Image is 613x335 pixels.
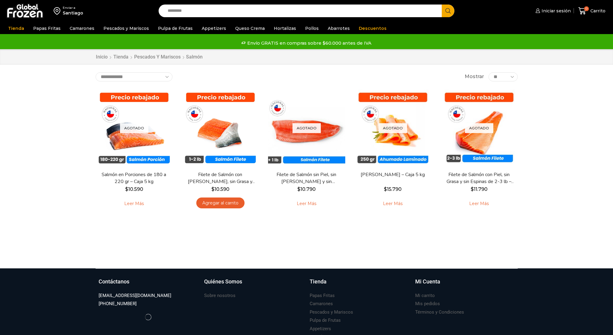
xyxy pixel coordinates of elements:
[325,23,353,34] a: Abarrotes
[540,8,571,14] span: Iniciar sesión
[358,171,427,178] a: [PERSON_NAME] – Caja 5 kg
[310,292,335,300] a: Papas Fritas
[204,278,304,292] a: Quiénes Somos
[186,54,203,60] h1: Salmón
[310,301,333,307] h3: Camarones
[297,186,300,192] span: $
[310,316,341,324] a: Pulpa de Frutas
[287,198,326,210] a: Leé más sobre “Filete de Salmón sin Piel, sin Grasa y sin Espinas – Caja 10 Kg”
[99,292,171,300] a: [EMAIL_ADDRESS][DOMAIN_NAME]
[271,23,299,34] a: Hortalizas
[460,198,498,210] a: Leé más sobre “Filete de Salmón con Piel, sin Grasa y sin Espinas de 2-3 lb - Premium - Caja 10 kg”
[115,198,153,210] a: Leé más sobre “Salmón en Porciones de 180 a 220 gr - Caja 5 kg”
[211,186,214,192] span: $
[99,171,169,185] a: Salmón en Porciones de 180 a 220 gr – Caja 5 kg
[415,292,435,299] h3: Mi carrito
[272,171,341,185] a: Filete de Salmón sin Piel, sin [PERSON_NAME] y sin [PERSON_NAME] – Caja 10 Kg
[415,292,435,300] a: Mi carrito
[96,54,203,61] nav: Breadcrumb
[297,186,316,192] bdi: 10.790
[99,300,137,308] a: [PHONE_NUMBER]
[199,23,229,34] a: Appetizers
[589,8,605,14] span: Carrito
[379,123,407,133] p: Agotado
[113,54,129,61] a: Tienda
[232,23,268,34] a: Queso Crema
[99,292,171,299] h3: [EMAIL_ADDRESS][DOMAIN_NAME]
[211,186,229,192] bdi: 10.590
[356,23,390,34] a: Descuentos
[310,278,327,286] h3: Tienda
[534,5,571,17] a: Iniciar sesión
[384,186,387,192] span: $
[310,292,335,299] h3: Papas Fritas
[96,54,108,61] a: Inicio
[310,309,353,315] h3: Pescados y Mariscos
[63,6,83,10] div: Enviar a
[310,325,331,333] a: Appetizers
[310,326,331,332] h3: Appetizers
[54,6,63,16] img: address-field-icon.svg
[415,301,440,307] h3: Mis pedidos
[310,278,409,292] a: Tienda
[204,292,235,300] a: Sobre nosotros
[465,73,484,80] span: Mostrar
[155,23,196,34] a: Pulpa de Frutas
[310,317,341,324] h3: Pulpa de Frutas
[444,171,513,185] a: Filete de Salmón con Piel, sin Grasa y sin Espinas de 2-3 lb – Premium – Caja 10 kg
[415,300,440,308] a: Mis pedidos
[584,6,589,11] span: 0
[63,10,83,16] div: Santiago
[96,72,172,81] select: Pedido de la tienda
[5,23,27,34] a: Tienda
[442,5,454,17] button: Search button
[471,186,488,192] bdi: 11.790
[134,54,181,61] a: Pescados y Mariscos
[384,186,402,192] bdi: 15.790
[465,123,493,133] p: Agotado
[374,198,412,210] a: Leé más sobre “Salmón Ahumado Laminado - Caja 5 kg”
[185,171,255,185] a: Filete de Salmón con [PERSON_NAME], sin Grasa y sin Espinas 1-2 lb – Caja 10 Kg
[415,278,440,286] h3: Mi Cuenta
[120,123,148,133] p: Agotado
[577,4,607,18] a: 0 Carrito
[310,308,353,316] a: Pescados y Mariscos
[196,198,245,209] a: Agregar al carrito: “Filete de Salmón con Piel, sin Grasa y sin Espinas 1-2 lb – Caja 10 Kg”
[125,186,143,192] bdi: 10.590
[99,278,198,292] a: Contáctanos
[292,123,321,133] p: Agotado
[99,278,129,286] h3: Contáctanos
[204,278,242,286] h3: Quiénes Somos
[100,23,152,34] a: Pescados y Mariscos
[204,292,235,299] h3: Sobre nosotros
[125,186,128,192] span: $
[310,300,333,308] a: Camarones
[471,186,474,192] span: $
[67,23,97,34] a: Camarones
[415,308,464,316] a: Términos y Condiciones
[415,278,515,292] a: Mi Cuenta
[30,23,64,34] a: Papas Fritas
[415,309,464,315] h3: Términos y Condiciones
[302,23,322,34] a: Pollos
[99,301,137,307] h3: [PHONE_NUMBER]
